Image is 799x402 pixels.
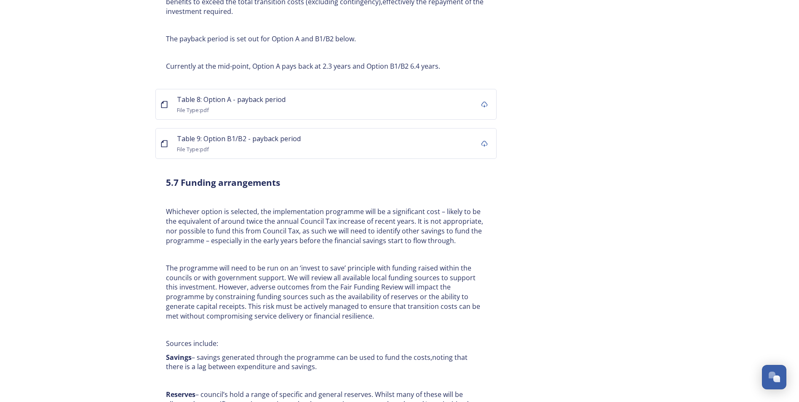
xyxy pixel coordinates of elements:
[166,62,486,71] p: Currently at the mid-point, Option A pays back at 2.3 years and Option B1/B2 6.4 years.
[166,34,486,44] p: The payback period is set out for Option A and B1/B2 below.
[177,106,209,114] span: File Type: pdf
[166,339,486,348] p: Sources include:
[166,390,195,399] strong: Reserves
[177,134,301,143] span: Table 9: Option B1/B2 - payback period
[166,353,486,372] p: – savings generated through the programme can be used to fund the costs,noting that there is a la...
[166,353,192,362] strong: Savings
[166,207,486,245] p: Whichever option is selected, the implementation programme will be a significant cost – likely to...
[166,177,280,188] strong: 5.7 Funding arrangements
[166,263,486,321] p: The programme will need to be run on an ‘invest to save’ principle with funding raised within the...
[762,365,786,389] button: Open Chat
[177,95,286,104] span: Table 8: Option A - payback period
[177,133,301,143] a: Table 9: Option B1/B2 - payback period
[177,94,286,104] a: Table 8: Option A - payback period
[177,145,209,153] span: File Type: pdf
